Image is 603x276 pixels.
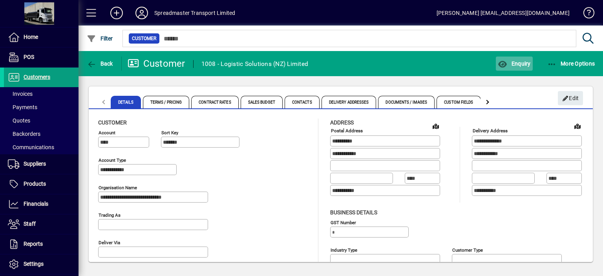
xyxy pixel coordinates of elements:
[4,114,79,127] a: Quotes
[24,74,50,80] span: Customers
[322,96,376,108] span: Delivery Addresses
[4,141,79,154] a: Communications
[330,209,377,216] span: Business details
[132,35,156,42] span: Customer
[496,57,532,71] button: Enquiry
[79,57,122,71] app-page-header-button: Back
[331,247,357,252] mat-label: Industry type
[99,130,115,135] mat-label: Account
[99,212,121,218] mat-label: Trading as
[562,92,579,105] span: Edit
[4,174,79,194] a: Products
[4,234,79,254] a: Reports
[24,34,38,40] span: Home
[4,214,79,234] a: Staff
[24,161,46,167] span: Suppliers
[98,119,127,126] span: Customer
[452,247,483,252] mat-label: Customer type
[547,60,595,67] span: More Options
[4,27,79,47] a: Home
[545,57,597,71] button: More Options
[24,241,43,247] span: Reports
[24,221,36,227] span: Staff
[571,120,584,132] a: View on map
[378,96,435,108] span: Documents / Images
[558,91,583,105] button: Edit
[87,35,113,42] span: Filter
[99,240,120,245] mat-label: Deliver via
[99,157,126,163] mat-label: Account Type
[498,60,530,67] span: Enquiry
[201,58,309,70] div: 1008 - Logistic Solutions (NZ) Limited
[154,7,235,19] div: Spreadmaster Transport Limited
[8,131,40,137] span: Backorders
[8,91,33,97] span: Invoices
[4,48,79,67] a: POS
[24,181,46,187] span: Products
[4,127,79,141] a: Backorders
[577,2,593,27] a: Knowledge Base
[429,120,442,132] a: View on map
[129,6,154,20] button: Profile
[285,96,320,108] span: Contacts
[8,104,37,110] span: Payments
[4,87,79,101] a: Invoices
[4,154,79,174] a: Suppliers
[85,31,115,46] button: Filter
[104,6,129,20] button: Add
[4,254,79,274] a: Settings
[24,201,48,207] span: Financials
[330,119,354,126] span: Address
[24,261,44,267] span: Settings
[4,101,79,114] a: Payments
[4,194,79,214] a: Financials
[24,54,34,60] span: POS
[128,57,185,70] div: Customer
[143,96,190,108] span: Terms / Pricing
[85,57,115,71] button: Back
[191,96,238,108] span: Contract Rates
[99,185,137,190] mat-label: Organisation name
[8,144,54,150] span: Communications
[111,96,141,108] span: Details
[8,117,30,124] span: Quotes
[241,96,283,108] span: Sales Budget
[331,219,356,225] mat-label: GST Number
[437,7,570,19] div: [PERSON_NAME] [EMAIL_ADDRESS][DOMAIN_NAME]
[161,130,178,135] mat-label: Sort key
[87,60,113,67] span: Back
[437,96,481,108] span: Custom Fields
